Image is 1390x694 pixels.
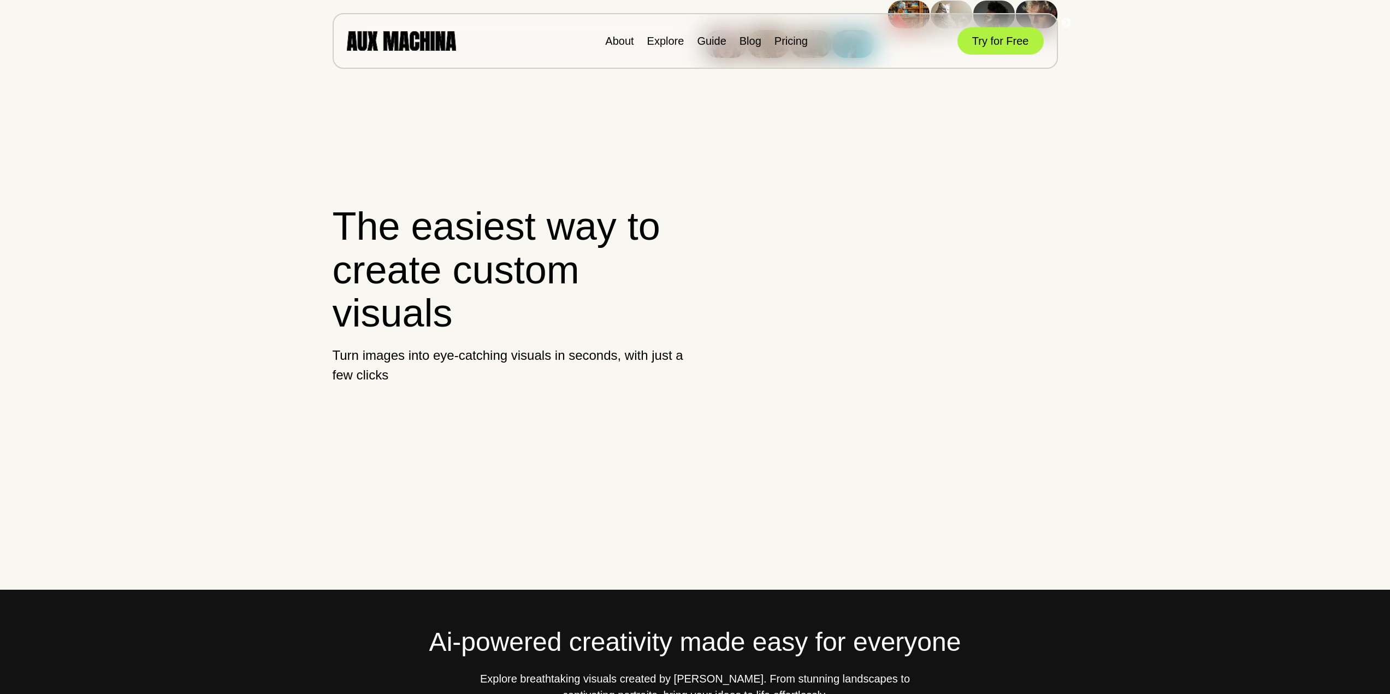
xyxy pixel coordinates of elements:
a: Guide [697,35,726,47]
p: Turn images into eye-catching visuals in seconds, with just a few clicks [333,346,686,385]
h1: The easiest way to create custom visuals [333,205,686,335]
a: Pricing [774,35,808,47]
a: Explore [647,35,684,47]
img: AUX MACHINA [347,31,456,50]
button: Try for Free [957,27,1044,55]
h2: Ai-powered creativity made easy for everyone [333,622,1058,662]
a: Blog [740,35,761,47]
a: About [605,35,634,47]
